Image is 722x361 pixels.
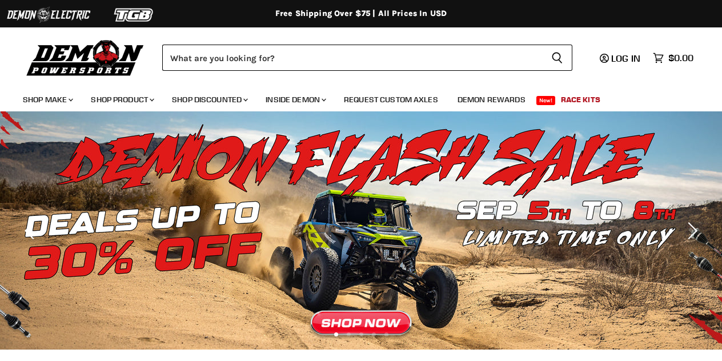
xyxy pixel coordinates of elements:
a: $0.00 [647,50,699,66]
button: Next [679,219,702,242]
li: Page dot 2 [347,332,351,336]
img: Demon Electric Logo 2 [6,4,91,26]
li: Page dot 4 [372,332,376,336]
span: $0.00 [668,53,693,63]
a: Demon Rewards [449,88,534,111]
ul: Main menu [14,83,691,111]
li: Page dot 5 [384,332,388,336]
a: Race Kits [552,88,609,111]
button: Search [542,45,572,71]
li: Page dot 3 [359,332,363,336]
a: Log in [595,53,647,63]
a: Inside Demon [257,88,333,111]
a: Shop Make [14,88,80,111]
img: TGB Logo 2 [91,4,177,26]
img: Demon Powersports [23,37,148,78]
li: Page dot 1 [334,332,338,336]
input: Search [162,45,542,71]
a: Shop Discounted [163,88,255,111]
a: Shop Product [82,88,161,111]
span: New! [536,96,556,105]
span: Log in [611,53,640,64]
a: Request Custom Axles [335,88,447,111]
form: Product [162,45,572,71]
button: Previous [20,219,43,242]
